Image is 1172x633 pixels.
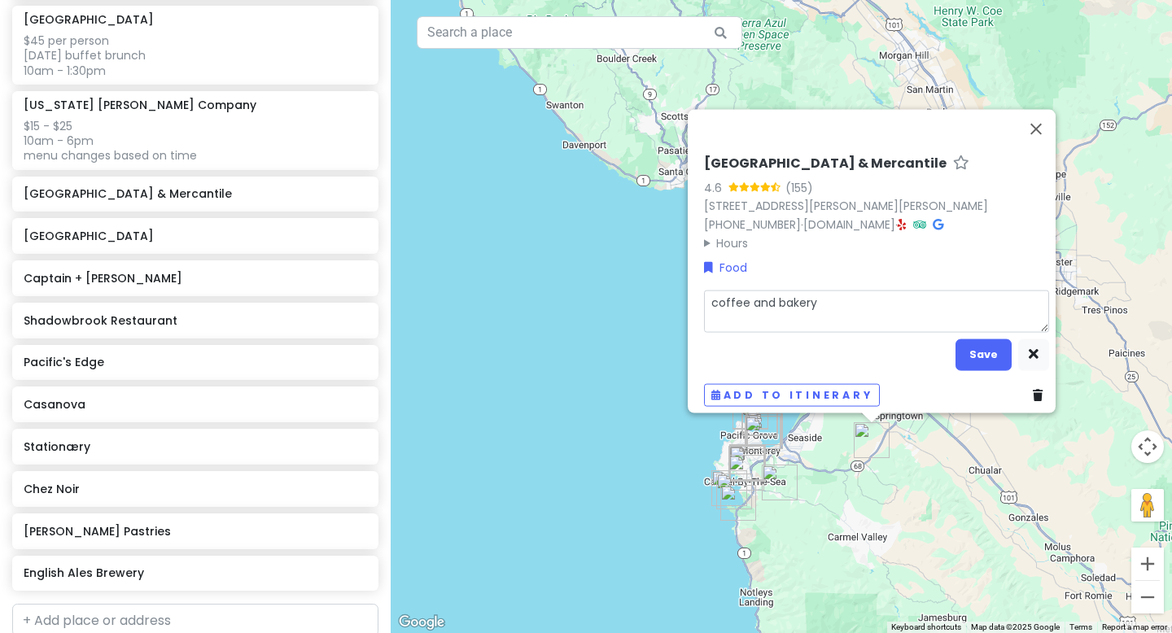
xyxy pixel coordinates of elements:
[1033,386,1049,404] a: Delete place
[728,455,764,491] div: Mission Ranch Restaurant
[729,444,765,480] div: Chez Noir
[704,383,880,407] button: Add to itinerary
[785,178,813,196] div: (155)
[24,355,366,369] h6: Pacific's Edge
[742,400,778,436] div: Super Silver Monterey
[1131,548,1164,580] button: Zoom in
[395,612,448,633] a: Open this area in Google Maps (opens a new window)
[704,216,801,233] a: [PHONE_NUMBER]
[711,470,747,506] div: Point Lobos
[704,155,947,172] h6: [GEOGRAPHIC_DATA] & Mercantile
[729,446,765,482] div: Ocean Avenue
[24,439,366,454] h6: Stationæry
[24,313,366,328] h6: Shadowbrook Restaurant
[1131,581,1164,613] button: Zoom out
[745,416,781,452] div: Parker-Lusseau Pastries
[24,482,366,496] h6: Chez Noir
[24,33,366,78] div: $45 per person [DATE] buffet brunch 10am - 1:30pm
[1102,622,1167,631] a: Report a map error
[762,465,798,500] div: Refuge
[933,219,943,230] i: Google Maps
[1017,110,1056,149] button: Close
[24,119,366,164] div: $15 - $25 10am - 6pm menu changes based on time
[913,219,926,230] i: Tripadvisor
[803,216,895,233] a: [DOMAIN_NAME]
[746,413,781,449] div: Revival Ice Cream
[741,399,777,435] div: Monterey Bay Aquarium
[728,446,764,482] div: Carmel Bakery
[24,186,366,201] h6: [GEOGRAPHIC_DATA] & Mercantile
[704,259,747,277] a: Food
[1131,489,1164,522] button: Drag Pegman onto the map to open Street View
[24,271,366,286] h6: Captain + [PERSON_NAME]
[704,155,1049,252] div: · ·
[417,16,742,49] input: Search a place
[704,234,1049,251] summary: Hours
[24,12,154,27] h6: [GEOGRAPHIC_DATA]
[729,445,765,481] div: Pilgrims Way Community Bookstore and Secret Garden
[730,445,766,481] div: Stationæry
[704,198,988,214] a: [STREET_ADDRESS][PERSON_NAME][PERSON_NAME]
[24,229,366,243] h6: [GEOGRAPHIC_DATA]
[1069,622,1092,631] a: Terms (opens in new tab)
[716,474,752,509] div: Point Lobos State Natural Reserve
[971,622,1060,631] span: Map data ©2025 Google
[891,622,961,633] button: Keyboard shortcuts
[956,338,1012,370] button: Save
[720,485,756,521] div: Pacific's Edge
[395,612,448,633] img: Google
[747,413,783,449] div: Captain + Stoker
[704,178,728,196] div: 4.6
[24,397,366,412] h6: Casanova
[24,98,256,112] h6: [US_STATE] [PERSON_NAME] Company
[953,155,969,172] a: Star place
[854,422,890,458] div: Castle Rock Cafe & Mercantile
[24,524,366,539] h6: [PERSON_NAME] Pastries
[1131,430,1164,463] button: Map camera controls
[24,565,366,580] h6: English Ales Brewery
[730,444,766,480] div: Casanova
[704,290,1049,332] textarea: coffee and bakery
